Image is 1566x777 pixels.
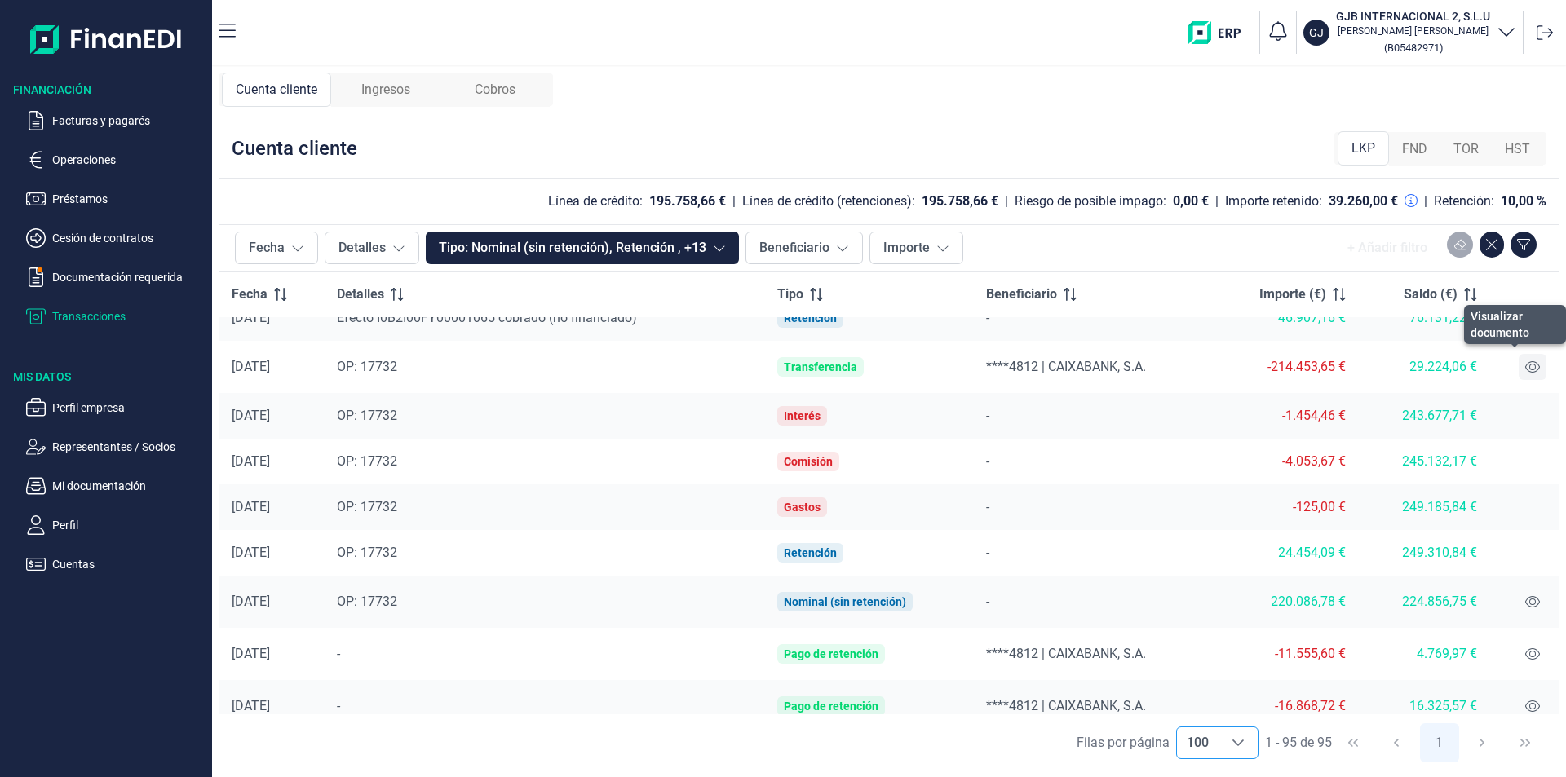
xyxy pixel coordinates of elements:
[337,359,397,374] span: OP: 17732
[986,646,1146,661] span: ****4812 | CAIXABANK, S.A.
[1377,723,1416,762] button: Previous Page
[1492,133,1543,166] div: HST
[1434,193,1494,210] div: Retención:
[52,150,206,170] p: Operaciones
[232,698,311,714] div: [DATE]
[52,515,206,535] p: Perfil
[337,499,397,514] span: OP: 17732
[1227,359,1346,375] div: -214.453,65 €
[1372,453,1476,470] div: 245.132,17 €
[1440,133,1492,166] div: TOR
[1372,545,1476,561] div: 249.310,84 €
[1351,139,1375,158] span: LKP
[26,437,206,457] button: Representantes / Socios
[1227,545,1346,561] div: 24.454,09 €
[337,285,384,304] span: Detalles
[52,398,206,417] p: Perfil empresa
[337,698,340,713] span: -
[922,193,998,210] div: 195.758,66 €
[232,545,311,561] div: [DATE]
[986,310,989,325] span: -
[1338,131,1389,166] div: LKP
[232,594,311,610] div: [DATE]
[1227,310,1346,326] div: 46.907,16 €
[1227,646,1346,662] div: -11.555,60 €
[784,546,837,559] div: Retención
[986,408,989,423] span: -
[52,554,206,574] p: Cuentas
[784,455,833,468] div: Comisión
[1303,8,1516,57] button: GJGJB INTERNACIONAL 2, S.L.U[PERSON_NAME] [PERSON_NAME](B05482971)
[784,700,878,713] div: Pago de retención
[426,232,739,264] button: Tipo: Nominal (sin retención), Retención , +13
[649,193,726,210] div: 195.758,66 €
[1501,193,1546,210] div: 10,00 %
[26,515,206,535] button: Perfil
[986,499,989,514] span: -
[1336,24,1490,38] p: [PERSON_NAME] [PERSON_NAME]
[784,595,906,608] div: Nominal (sin retención)
[986,359,1146,374] span: ****4812 | CAIXABANK, S.A.
[232,646,311,662] div: [DATE]
[222,73,331,107] div: Cuenta cliente
[1372,359,1476,375] div: 29.224,06 €
[1420,723,1459,762] button: Page 1
[52,228,206,248] p: Cesión de contratos
[331,73,440,107] div: Ingresos
[784,311,837,324] div: Retención
[548,193,643,210] div: Línea de crédito:
[26,554,206,574] button: Cuentas
[1173,193,1209,210] div: 0,00 €
[337,646,340,661] span: -
[1227,499,1346,515] div: -125,00 €
[1265,736,1332,749] span: 1 - 95 de 95
[30,13,183,65] img: Logo de aplicación
[784,409,821,422] div: Interés
[1402,139,1427,159] span: FND
[325,232,419,264] button: Detalles
[784,647,878,660] div: Pago de retención
[986,594,989,609] span: -
[777,285,803,304] span: Tipo
[475,80,515,99] span: Cobros
[1453,139,1479,159] span: TOR
[1077,733,1170,753] div: Filas por página
[742,193,915,210] div: Línea de crédito (retenciones):
[1219,727,1258,758] div: Choose
[26,307,206,326] button: Transacciones
[986,453,989,469] span: -
[337,453,397,469] span: OP: 17732
[235,232,318,264] button: Fecha
[232,310,311,326] div: [DATE]
[1384,42,1443,54] small: Copiar cif
[52,307,206,326] p: Transacciones
[232,453,311,470] div: [DATE]
[337,594,397,609] span: OP: 17732
[1372,594,1476,610] div: 224.856,75 €
[52,267,206,287] p: Documentación requerida
[52,437,206,457] p: Representantes / Socios
[26,111,206,130] button: Facturas y pagarés
[986,285,1057,304] span: Beneficiario
[1506,723,1545,762] button: Last Page
[1336,8,1490,24] h3: GJB INTERNACIONAL 2, S.L.U
[1389,133,1440,166] div: FND
[26,398,206,417] button: Perfil empresa
[1372,646,1476,662] div: 4.769,97 €
[1227,594,1346,610] div: 220.086,78 €
[1329,193,1398,210] div: 39.260,00 €
[1227,453,1346,470] div: -4.053,67 €
[26,267,206,287] button: Documentación requerida
[1372,499,1476,515] div: 249.185,84 €
[1215,192,1219,211] div: |
[1227,408,1346,424] div: -1.454,46 €
[52,476,206,496] p: Mi documentación
[337,408,397,423] span: OP: 17732
[1505,139,1530,159] span: HST
[232,285,268,304] span: Fecha
[1372,408,1476,424] div: 243.677,71 €
[1334,723,1373,762] button: First Page
[986,545,989,560] span: -
[1424,192,1427,211] div: |
[1015,193,1166,210] div: Riesgo de posible impago:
